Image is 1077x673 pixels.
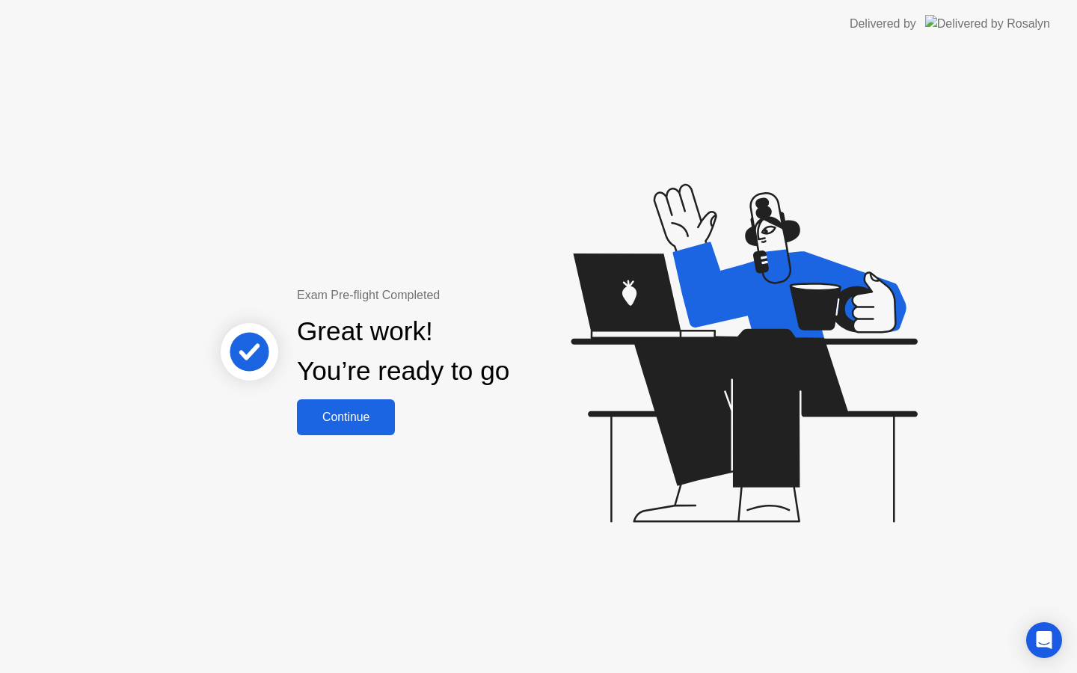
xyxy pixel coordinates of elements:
img: Delivered by Rosalyn [925,15,1050,32]
div: Exam Pre-flight Completed [297,286,606,304]
div: Continue [301,411,390,424]
div: Great work! You’re ready to go [297,312,509,391]
div: Open Intercom Messenger [1026,622,1062,658]
div: Delivered by [850,15,916,33]
button: Continue [297,399,395,435]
